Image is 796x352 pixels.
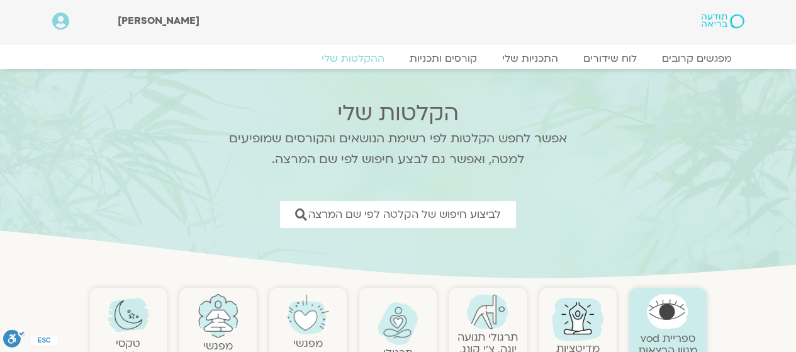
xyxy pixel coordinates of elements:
[213,101,584,126] h2: הקלטות שלי
[118,14,199,28] span: [PERSON_NAME]
[308,208,501,220] span: לביצוע חיפוש של הקלטה לפי שם המרצה
[397,52,490,65] a: קורסים ותכניות
[280,201,516,228] a: לביצוע חיפוש של הקלטה לפי שם המרצה
[213,128,584,170] p: אפשר לחפש הקלטות לפי רשימת הנושאים והקורסים שמופיעים למטה, ואפשר גם לבצע חיפוש לפי שם המרצה.
[490,52,571,65] a: התכניות שלי
[649,52,744,65] a: מפגשים קרובים
[309,52,397,65] a: ההקלטות שלי
[52,52,744,65] nav: Menu
[571,52,649,65] a: לוח שידורים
